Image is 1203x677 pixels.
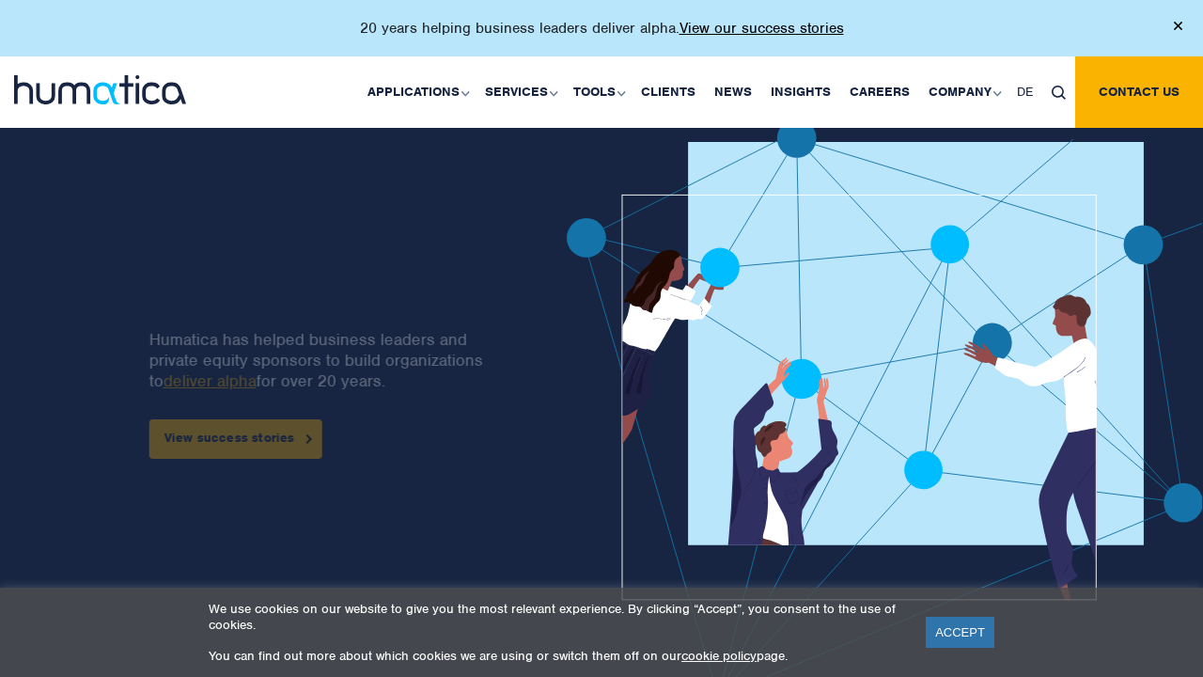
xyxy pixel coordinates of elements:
[1017,84,1033,100] span: DE
[926,617,994,648] a: ACCEPT
[360,19,844,38] p: 20 years helping business leaders deliver alpha.
[1052,86,1066,100] img: search_icon
[305,434,311,443] img: arrowicon
[209,648,902,664] p: You can find out more about which cookies we are using or switch them off on our page.
[1075,56,1203,128] a: Contact us
[564,56,632,128] a: Tools
[209,601,902,633] p: We use cookies on our website to give you the most relevant experience. By clicking “Accept”, you...
[919,56,1008,128] a: Company
[680,19,844,38] a: View our success stories
[761,56,840,128] a: Insights
[1008,56,1042,128] a: DE
[476,56,564,128] a: Services
[840,56,919,128] a: Careers
[358,56,476,128] a: Applications
[681,648,757,664] a: cookie policy
[705,56,761,128] a: News
[632,56,705,128] a: Clients
[148,329,499,391] p: Humatica has helped business leaders and private equity sponsors to build organizations to for ov...
[148,419,321,459] a: View success stories
[163,370,256,391] a: deliver alpha
[14,75,186,104] img: logo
